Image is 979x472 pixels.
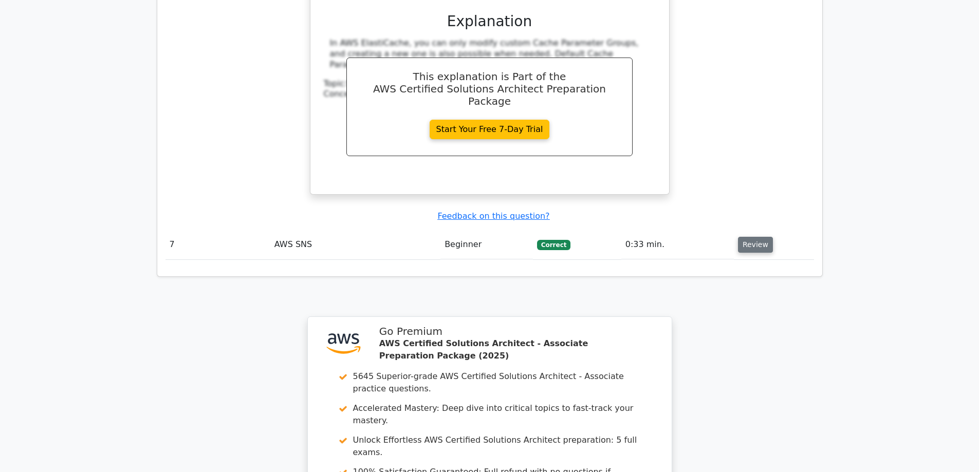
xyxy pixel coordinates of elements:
[330,13,650,30] h3: Explanation
[324,79,656,89] div: Topic:
[165,230,270,259] td: 7
[430,120,550,139] a: Start Your Free 7-Day Trial
[270,230,440,259] td: AWS SNS
[621,230,734,259] td: 0:33 min.
[537,240,570,250] span: Correct
[324,89,656,100] div: Concept:
[738,237,773,253] button: Review
[437,211,549,221] a: Feedback on this question?
[440,230,533,259] td: Beginner
[330,38,650,70] div: In AWS ElastiCache, you can only modify custom Cache Parameter Groups, and creating a new one is ...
